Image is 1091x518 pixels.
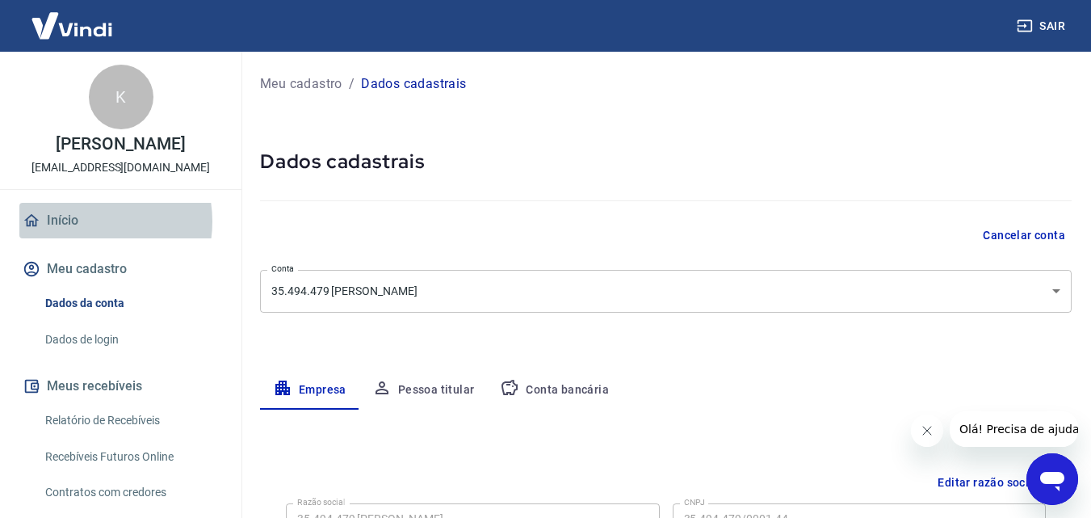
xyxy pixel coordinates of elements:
[39,476,222,509] a: Contratos com credores
[39,440,222,474] a: Recebíveis Futuros Online
[1013,11,1072,41] button: Sair
[19,1,124,50] img: Vindi
[19,203,222,238] a: Início
[39,287,222,320] a: Dados da conta
[56,136,185,153] p: [PERSON_NAME]
[361,74,466,94] p: Dados cadastrais
[297,496,345,508] label: Razão social
[31,159,210,176] p: [EMAIL_ADDRESS][DOMAIN_NAME]
[976,221,1072,251] button: Cancelar conta
[684,496,705,508] label: CNPJ
[487,371,622,410] button: Conta bancária
[271,263,294,275] label: Conta
[359,371,488,410] button: Pessoa titular
[260,149,1072,175] h5: Dados cadastrais
[10,11,136,24] span: Olá! Precisa de ajuda?
[39,404,222,437] a: Relatório de Recebíveis
[39,323,222,356] a: Dados de login
[931,468,1046,498] button: Editar razão social
[1026,453,1078,505] iframe: Botão para abrir a janela de mensagens
[19,368,222,404] button: Meus recebíveis
[260,270,1072,313] div: 35.494.479 [PERSON_NAME]
[19,251,222,287] button: Meu cadastro
[911,415,943,447] iframe: Fechar mensagem
[89,65,153,129] div: K
[260,74,342,94] a: Meu cadastro
[260,371,359,410] button: Empresa
[349,74,355,94] p: /
[950,411,1078,447] iframe: Mensagem da empresa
